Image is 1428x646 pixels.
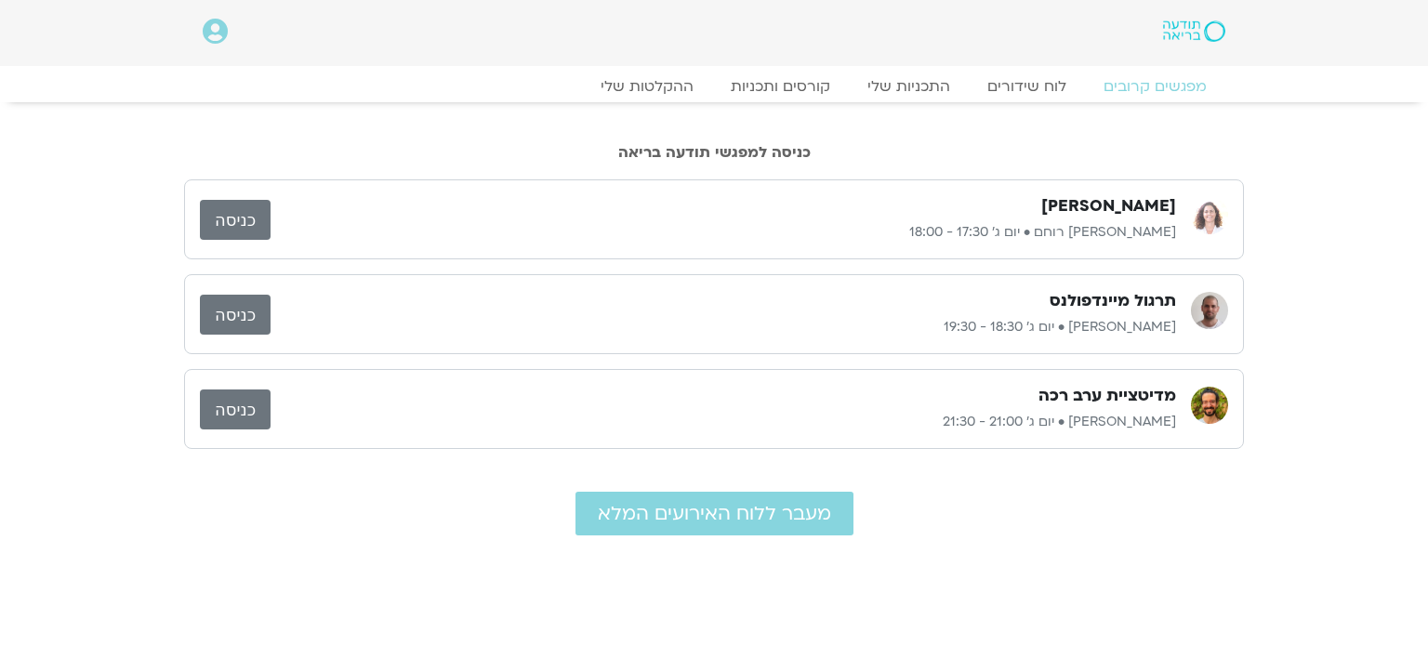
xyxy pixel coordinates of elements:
[271,316,1176,338] p: [PERSON_NAME] • יום ג׳ 18:30 - 19:30
[203,77,1225,96] nav: Menu
[712,77,849,96] a: קורסים ותכניות
[969,77,1085,96] a: לוח שידורים
[1050,290,1176,312] h3: תרגול מיינדפולנס
[849,77,969,96] a: התכניות שלי
[1038,385,1176,407] h3: מדיטציית ערב רכה
[1191,292,1228,329] img: דקל קנטי
[1085,77,1225,96] a: מפגשים קרובים
[1041,195,1176,218] h3: [PERSON_NAME]
[200,295,271,335] a: כניסה
[598,503,831,524] span: מעבר ללוח האירועים המלא
[575,492,853,535] a: מעבר ללוח האירועים המלא
[184,144,1244,161] h2: כניסה למפגשי תודעה בריאה
[1191,387,1228,424] img: שגב הורוביץ
[271,411,1176,433] p: [PERSON_NAME] • יום ג׳ 21:00 - 21:30
[582,77,712,96] a: ההקלטות שלי
[1191,197,1228,234] img: אורנה סמלסון רוחם
[200,200,271,240] a: כניסה
[271,221,1176,244] p: [PERSON_NAME] רוחם • יום ג׳ 17:30 - 18:00
[200,389,271,429] a: כניסה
